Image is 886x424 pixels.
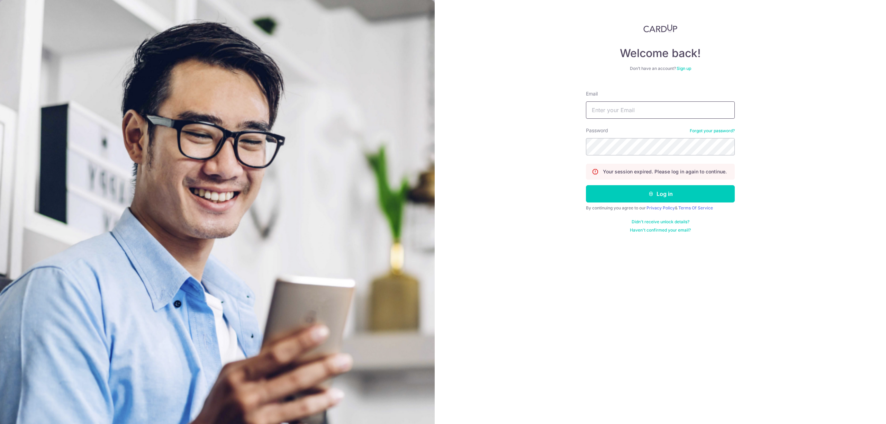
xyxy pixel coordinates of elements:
[643,24,677,33] img: CardUp Logo
[586,101,735,119] input: Enter your Email
[586,90,598,97] label: Email
[586,66,735,71] div: Don’t have an account?
[16,5,30,11] span: Help
[586,46,735,60] h4: Welcome back!
[603,168,727,175] p: Your session expired. Please log in again to continue.
[690,128,735,134] a: Forgot your password?
[677,66,691,71] a: Sign up
[586,127,608,134] label: Password
[632,219,689,225] a: Didn't receive unlock details?
[586,205,735,211] div: By continuing you agree to our &
[678,205,713,210] a: Terms Of Service
[630,227,691,233] a: Haven't confirmed your email?
[586,185,735,202] button: Log in
[647,205,675,210] a: Privacy Policy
